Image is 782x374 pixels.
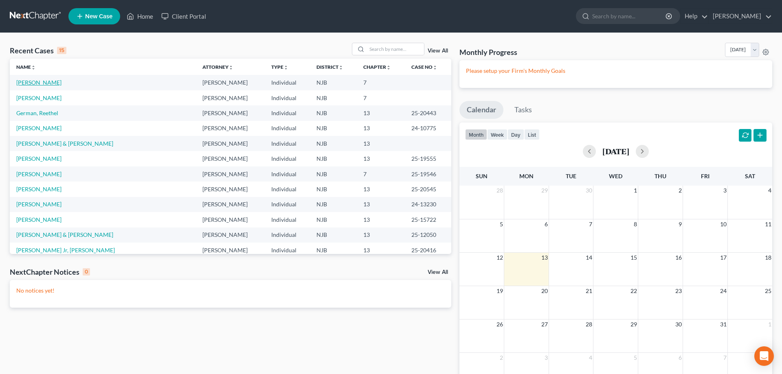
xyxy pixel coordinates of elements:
[496,186,504,195] span: 28
[405,212,451,227] td: 25-15722
[310,197,357,212] td: NJB
[459,47,517,57] h3: Monthly Progress
[196,243,265,258] td: [PERSON_NAME]
[357,197,405,212] td: 13
[265,151,310,166] td: Individual
[609,173,622,179] span: Wed
[16,140,113,147] a: [PERSON_NAME] & [PERSON_NAME]
[544,353,549,363] span: 3
[196,136,265,151] td: [PERSON_NAME]
[196,182,265,197] td: [PERSON_NAME]
[196,151,265,166] td: [PERSON_NAME]
[265,90,310,105] td: Individual
[465,129,487,140] button: month
[283,65,288,70] i: unfold_more
[10,46,66,55] div: Recent Cases
[630,253,638,262] span: 15
[357,243,405,258] td: 13
[655,173,666,179] span: Thu
[16,94,62,101] a: [PERSON_NAME]
[405,105,451,120] td: 25-20443
[630,319,638,329] span: 29
[310,105,357,120] td: NJB
[405,197,451,212] td: 24-13230
[681,9,708,24] a: Help
[16,125,62,131] a: [PERSON_NAME]
[633,186,638,195] span: 1
[585,186,593,195] span: 30
[405,166,451,182] td: 25-19546
[719,319,727,329] span: 31
[357,121,405,136] td: 13
[316,64,343,70] a: Districtunfold_more
[357,105,405,120] td: 13
[719,219,727,229] span: 10
[357,227,405,243] td: 13
[674,319,683,329] span: 30
[405,121,451,136] td: 24-10775
[764,219,772,229] span: 11
[357,75,405,90] td: 7
[265,136,310,151] td: Individual
[585,319,593,329] span: 28
[16,109,58,116] a: German, Reethel
[265,75,310,90] td: Individual
[310,90,357,105] td: NJB
[723,186,727,195] span: 3
[310,75,357,90] td: NJB
[592,9,667,24] input: Search by name...
[16,155,62,162] a: [PERSON_NAME]
[196,105,265,120] td: [PERSON_NAME]
[16,287,445,295] p: No notices yet!
[540,186,549,195] span: 29
[588,219,593,229] span: 7
[310,212,357,227] td: NJB
[723,353,727,363] span: 7
[271,64,288,70] a: Typeunfold_more
[405,182,451,197] td: 25-20545
[674,286,683,296] span: 23
[16,201,62,208] a: [PERSON_NAME]
[310,182,357,197] td: NJB
[196,90,265,105] td: [PERSON_NAME]
[16,186,62,192] a: [PERSON_NAME]
[357,182,405,197] td: 13
[524,129,540,140] button: list
[10,267,90,277] div: NextChapter Notices
[466,67,766,75] p: Please setup your Firm's Monthly Goals
[630,286,638,296] span: 22
[496,286,504,296] span: 19
[678,186,683,195] span: 2
[405,151,451,166] td: 25-19555
[310,166,357,182] td: NJB
[196,75,265,90] td: [PERSON_NAME]
[265,166,310,182] td: Individual
[411,64,437,70] a: Case Nounfold_more
[202,64,233,70] a: Attorneyunfold_more
[16,64,36,70] a: Nameunfold_more
[602,147,629,155] h2: [DATE]
[767,319,772,329] span: 1
[487,129,507,140] button: week
[196,166,265,182] td: [PERSON_NAME]
[507,101,539,119] a: Tasks
[16,231,113,238] a: [PERSON_NAME] & [PERSON_NAME]
[405,227,451,243] td: 25-12050
[476,173,488,179] span: Sun
[405,243,451,258] td: 25-20416
[428,48,448,54] a: View All
[196,121,265,136] td: [PERSON_NAME]
[496,253,504,262] span: 12
[633,353,638,363] span: 5
[310,136,357,151] td: NJB
[540,253,549,262] span: 13
[85,13,112,20] span: New Case
[357,136,405,151] td: 13
[767,186,772,195] span: 4
[16,79,62,86] a: [PERSON_NAME]
[357,212,405,227] td: 13
[496,319,504,329] span: 26
[678,353,683,363] span: 6
[310,151,357,166] td: NJB
[745,173,755,179] span: Sat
